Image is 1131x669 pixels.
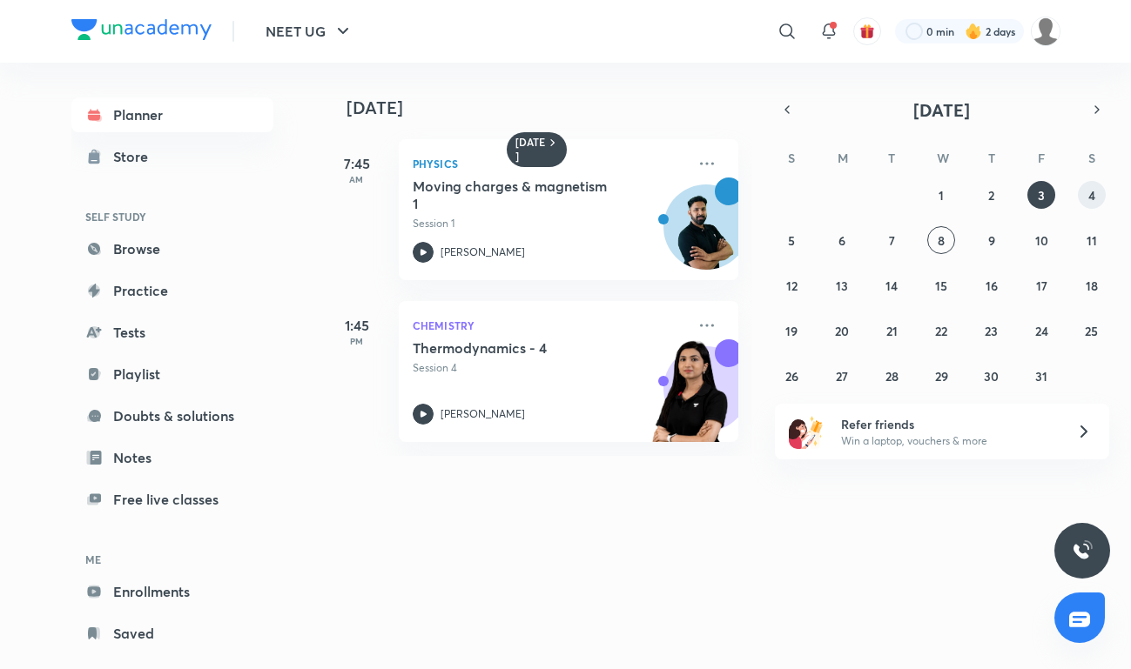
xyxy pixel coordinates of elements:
button: October 1, 2025 [927,181,955,209]
abbr: October 11, 2025 [1087,232,1097,249]
abbr: October 25, 2025 [1085,323,1098,339]
abbr: October 2, 2025 [988,187,994,204]
abbr: October 21, 2025 [886,323,898,339]
button: October 16, 2025 [978,271,1006,299]
p: [PERSON_NAME] [441,244,525,260]
button: October 17, 2025 [1027,271,1055,299]
abbr: October 23, 2025 [985,323,998,339]
p: AM [322,174,392,184]
h6: SELF STUDY [71,202,273,231]
abbr: October 27, 2025 [836,368,848,385]
p: Session 1 [413,216,686,231]
abbr: October 8, 2025 [938,232,945,249]
button: October 10, 2025 [1027,226,1055,254]
button: October 23, 2025 [978,317,1006,345]
p: [PERSON_NAME] [441,406,525,422]
button: October 24, 2025 [1027,317,1055,345]
button: October 27, 2025 [828,362,856,390]
abbr: October 7, 2025 [889,232,895,249]
button: October 6, 2025 [828,226,856,254]
img: referral [789,414,824,449]
button: October 4, 2025 [1078,181,1106,209]
a: Saved [71,616,273,651]
abbr: October 13, 2025 [836,278,848,294]
button: October 13, 2025 [828,271,856,299]
img: avatar [859,23,875,39]
h6: [DATE] [515,136,546,164]
button: October 8, 2025 [927,226,955,254]
abbr: October 26, 2025 [785,368,798,385]
abbr: October 1, 2025 [939,187,944,204]
span: [DATE] [913,98,970,122]
abbr: October 6, 2025 [838,232,845,249]
abbr: October 16, 2025 [986,278,998,294]
button: October 28, 2025 [878,362,905,390]
a: Company Logo [71,19,212,44]
a: Notes [71,440,273,475]
abbr: October 14, 2025 [885,278,898,294]
img: unacademy [643,339,738,459]
a: Doubts & solutions [71,398,273,433]
button: October 7, 2025 [878,226,905,254]
button: October 31, 2025 [1027,362,1055,390]
p: PM [322,336,392,346]
abbr: October 29, 2025 [935,368,948,385]
p: Chemistry [413,315,686,336]
button: October 12, 2025 [778,271,805,299]
button: NEET UG [255,14,364,49]
abbr: Friday [1038,150,1045,166]
div: Store [113,146,158,167]
h6: ME [71,545,273,574]
abbr: October 5, 2025 [788,232,795,249]
a: Store [71,139,273,174]
button: October 19, 2025 [778,317,805,345]
img: streak [965,23,982,40]
abbr: Monday [838,150,848,166]
button: October 2, 2025 [978,181,1006,209]
button: October 3, 2025 [1027,181,1055,209]
abbr: October 30, 2025 [984,368,999,385]
h5: Moving charges & magnetism 1 [413,177,629,212]
button: October 5, 2025 [778,226,805,254]
button: October 20, 2025 [828,317,856,345]
p: Physics [413,153,686,174]
h6: Refer friends [841,415,1055,433]
abbr: October 12, 2025 [786,278,798,294]
button: October 30, 2025 [978,362,1006,390]
abbr: October 9, 2025 [988,232,995,249]
abbr: October 24, 2025 [1035,323,1048,339]
p: Session 4 [413,360,686,376]
h4: [DATE] [347,97,756,118]
button: October 29, 2025 [927,362,955,390]
button: [DATE] [799,97,1085,122]
a: Enrollments [71,574,273,609]
h5: 7:45 [322,153,392,174]
abbr: Sunday [788,150,795,166]
abbr: October 10, 2025 [1035,232,1048,249]
abbr: October 19, 2025 [785,323,798,339]
img: Avatar [664,194,748,278]
h5: Thermodynamics - 4 [413,339,629,357]
abbr: October 17, 2025 [1036,278,1047,294]
img: Disha C [1031,17,1060,46]
a: Planner [71,97,273,132]
abbr: October 20, 2025 [835,323,849,339]
h5: 1:45 [322,315,392,336]
abbr: October 18, 2025 [1086,278,1098,294]
a: Playlist [71,357,273,391]
button: October 18, 2025 [1078,271,1106,299]
button: avatar [853,17,881,45]
a: Browse [71,231,273,266]
abbr: October 4, 2025 [1088,187,1095,204]
a: Tests [71,315,273,350]
img: Company Logo [71,19,212,40]
button: October 15, 2025 [927,271,955,299]
abbr: Wednesday [937,150,949,166]
abbr: October 3, 2025 [1038,187,1045,204]
button: October 11, 2025 [1078,226,1106,254]
abbr: Saturday [1088,150,1095,166]
button: October 22, 2025 [927,317,955,345]
p: Win a laptop, vouchers & more [841,433,1055,449]
button: October 9, 2025 [978,226,1006,254]
abbr: October 31, 2025 [1035,368,1047,385]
